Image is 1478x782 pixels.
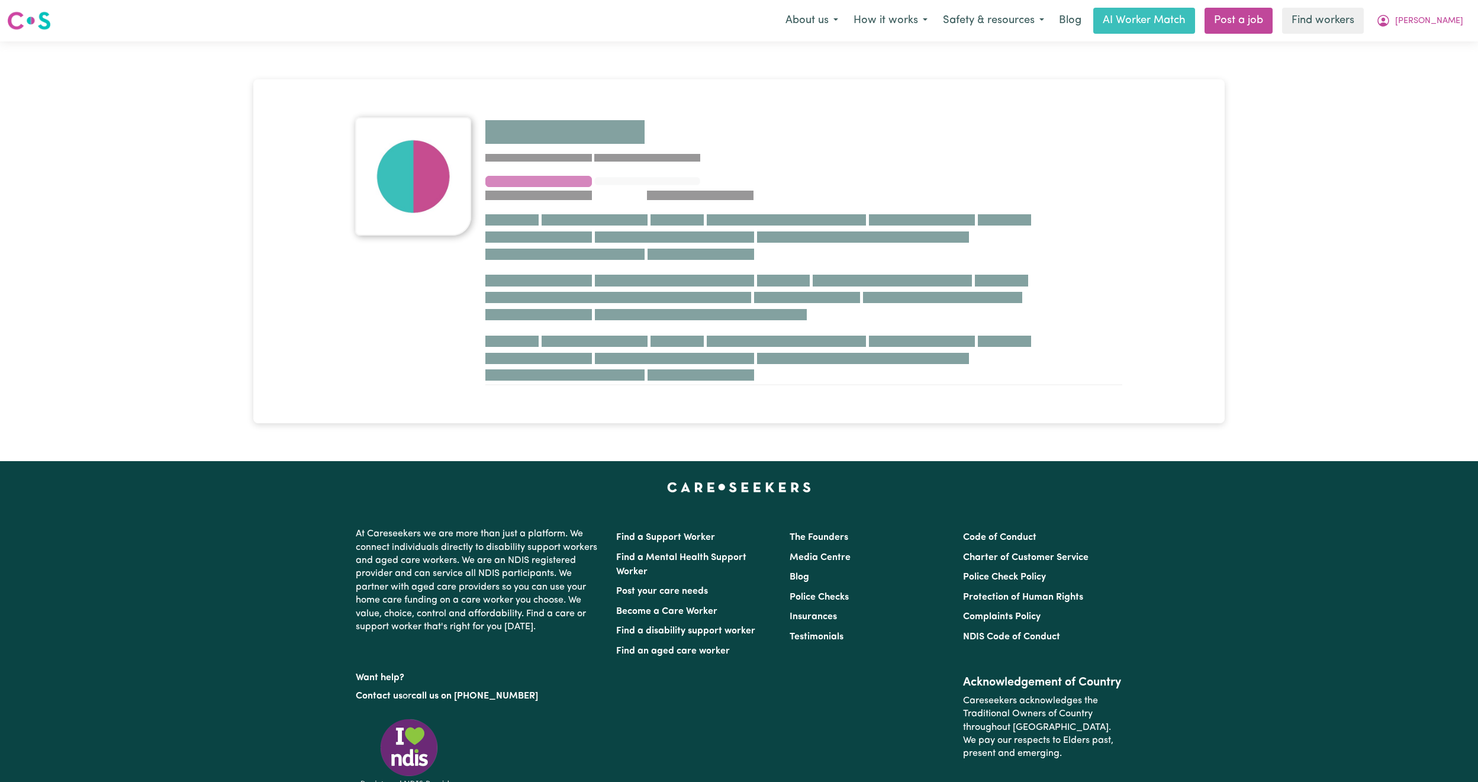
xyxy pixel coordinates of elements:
[963,690,1122,765] p: Careseekers acknowledges the Traditional Owners of Country throughout [GEOGRAPHIC_DATA]. We pay o...
[1052,8,1089,34] a: Blog
[790,632,843,642] a: Testimonials
[963,593,1083,602] a: Protection of Human Rights
[790,612,837,622] a: Insurances
[7,7,51,34] a: Careseekers logo
[616,626,755,636] a: Find a disability support worker
[790,553,851,562] a: Media Centre
[790,593,849,602] a: Police Checks
[963,632,1060,642] a: NDIS Code of Conduct
[963,572,1046,582] a: Police Check Policy
[963,533,1036,542] a: Code of Conduct
[616,553,746,577] a: Find a Mental Health Support Worker
[616,607,717,616] a: Become a Care Worker
[963,675,1122,690] h2: Acknowledgement of Country
[1093,8,1195,34] a: AI Worker Match
[778,8,846,33] button: About us
[356,667,602,684] p: Want help?
[616,587,708,596] a: Post your care needs
[790,572,809,582] a: Blog
[1368,8,1471,33] button: My Account
[963,553,1089,562] a: Charter of Customer Service
[963,612,1041,622] a: Complaints Policy
[1282,8,1364,34] a: Find workers
[356,685,602,707] p: or
[356,523,602,638] p: At Careseekers we are more than just a platform. We connect individuals directly to disability su...
[1395,15,1463,28] span: [PERSON_NAME]
[7,10,51,31] img: Careseekers logo
[846,8,935,33] button: How it works
[1205,8,1273,34] a: Post a job
[790,533,848,542] a: The Founders
[935,8,1052,33] button: Safety & resources
[616,533,715,542] a: Find a Support Worker
[616,646,730,656] a: Find an aged care worker
[356,691,402,701] a: Contact us
[411,691,538,701] a: call us on [PHONE_NUMBER]
[667,482,811,492] a: Careseekers home page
